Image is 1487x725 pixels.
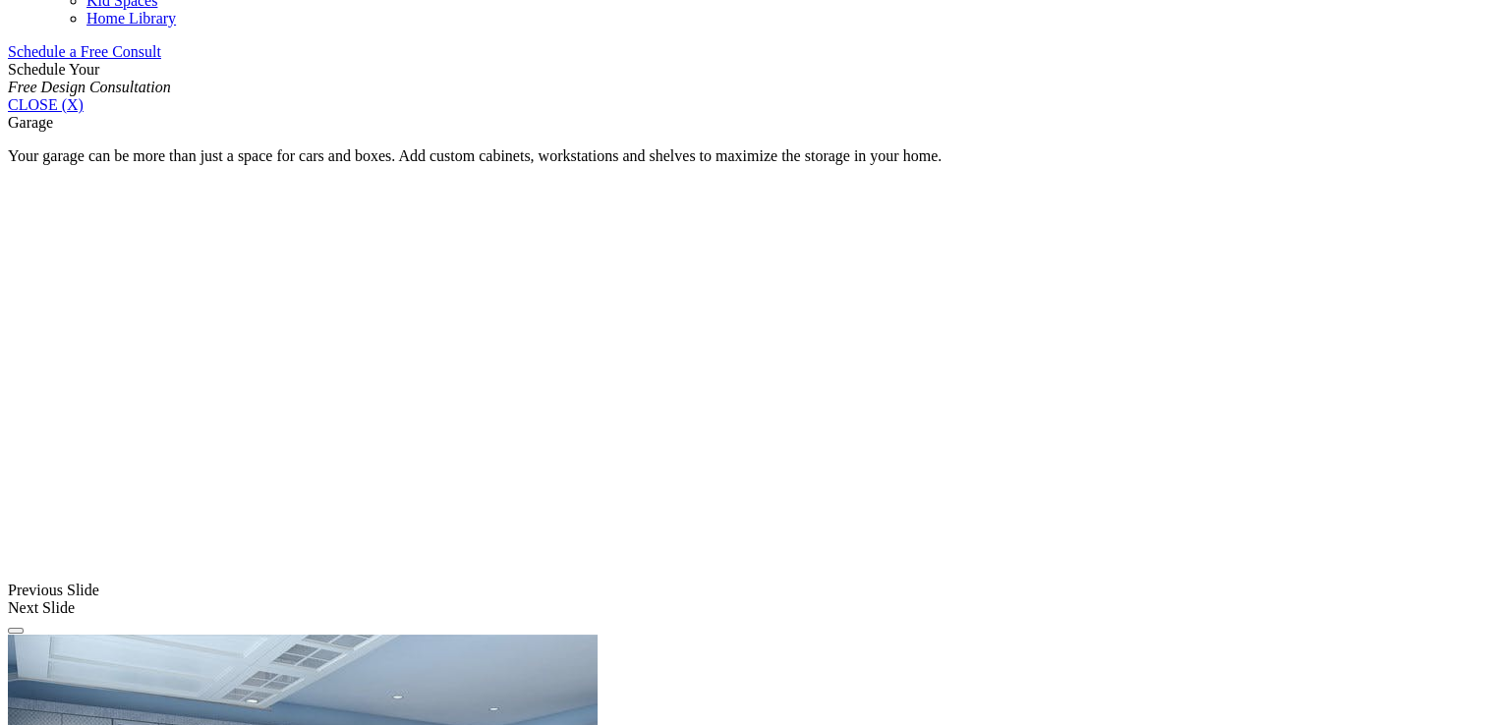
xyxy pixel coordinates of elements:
[8,114,53,131] span: Garage
[8,628,24,634] button: Click here to pause slide show
[8,96,84,113] a: CLOSE (X)
[8,79,171,95] em: Free Design Consultation
[8,61,171,95] span: Schedule Your
[8,43,161,60] a: Schedule a Free Consult (opens a dropdown menu)
[86,10,176,27] a: Home Library
[8,582,1479,599] div: Previous Slide
[8,147,1479,165] p: Your garage can be more than just a space for cars and boxes. Add custom cabinets, workstations a...
[8,599,1479,617] div: Next Slide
